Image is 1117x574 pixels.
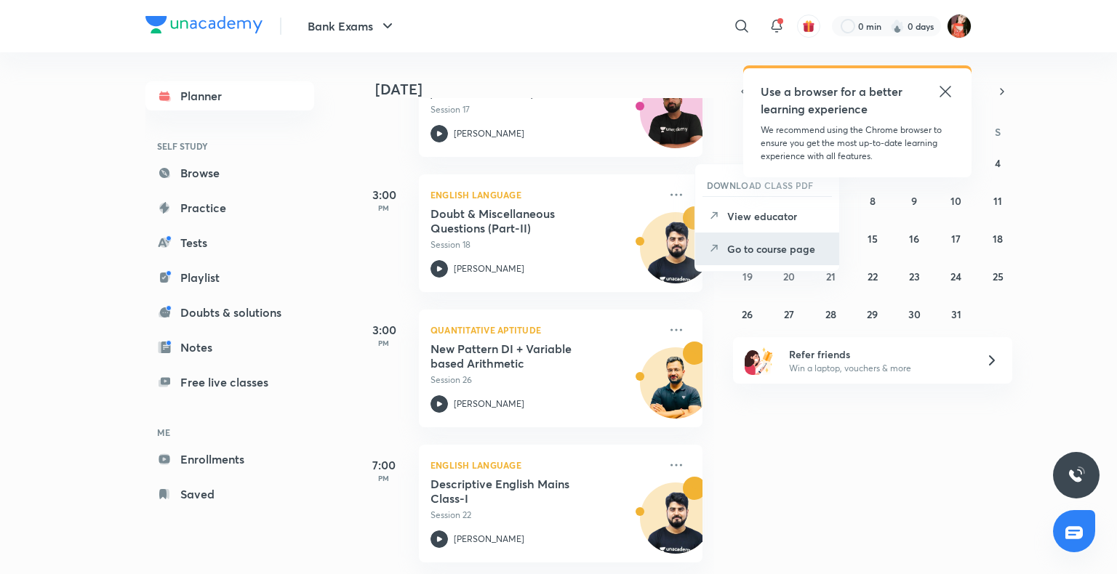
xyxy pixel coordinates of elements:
[355,339,413,347] p: PM
[431,103,659,116] p: Session 17
[431,321,659,339] p: Quantitative Aptitude
[742,307,753,321] abbr: October 26, 2025
[870,194,876,208] abbr: October 8, 2025
[641,355,710,425] img: Avatar
[995,156,1001,170] abbr: October 4, 2025
[641,85,710,155] img: Avatar
[454,397,524,411] p: [PERSON_NAME]
[454,127,524,140] p: [PERSON_NAME]
[784,307,794,321] abbr: October 27, 2025
[826,270,836,283] abbr: October 21, 2025
[902,302,926,326] button: October 30, 2025
[454,262,524,275] p: [PERSON_NAME]
[797,15,820,38] button: avatar
[736,264,759,288] button: October 19, 2025
[861,227,884,250] button: October 15, 2025
[868,232,878,246] abbr: October 15, 2025
[431,456,659,474] p: English Language
[993,194,1002,208] abbr: October 11, 2025
[911,194,917,208] abbr: October 9, 2025
[431,509,659,522] p: Session 22
[945,189,968,212] button: October 10, 2025
[802,20,815,33] img: avatar
[736,302,759,326] button: October 26, 2025
[783,270,795,283] abbr: October 20, 2025
[986,227,1009,250] button: October 18, 2025
[145,228,314,257] a: Tests
[375,81,717,98] h4: [DATE]
[727,241,828,256] p: Go to course page
[431,341,612,371] h5: New Pattern DI + Variable based Arithmetic
[789,362,968,375] p: Win a laptop, vouchers & more
[986,151,1009,174] button: October 4, 2025
[820,264,843,288] button: October 21, 2025
[742,270,753,283] abbr: October 19, 2025
[355,321,413,339] h5: 3:00
[145,480,314,509] a: Saved
[868,270,878,283] abbr: October 22, 2025
[355,186,413,203] h5: 3:00
[145,263,314,292] a: Playlist
[745,346,774,375] img: referral
[454,533,524,546] p: [PERSON_NAME]
[861,302,884,326] button: October 29, 2025
[145,420,314,445] h6: ME
[431,238,659,251] p: Session 18
[761,124,954,163] p: We recommend using the Chrome browser to ensure you get the most up-to-date learning experience w...
[820,302,843,326] button: October 28, 2025
[993,270,1004,283] abbr: October 25, 2025
[777,264,801,288] button: October 20, 2025
[890,19,905,33] img: streak
[945,264,968,288] button: October 24, 2025
[145,16,263,37] a: Company Logo
[431,373,659,387] p: Session 26
[951,307,961,321] abbr: October 31, 2025
[431,477,612,506] h5: Descriptive English Mains Class-I
[641,490,710,560] img: Avatar
[908,307,921,321] abbr: October 30, 2025
[707,179,814,192] h6: DOWNLOAD CLASS PDF
[825,307,836,321] abbr: October 28, 2025
[145,368,314,397] a: Free live classes
[861,189,884,212] button: October 8, 2025
[950,270,961,283] abbr: October 24, 2025
[1068,466,1085,484] img: ttu
[145,16,263,33] img: Company Logo
[861,264,884,288] button: October 22, 2025
[431,186,659,203] p: English Language
[945,227,968,250] button: October 17, 2025
[909,270,920,283] abbr: October 23, 2025
[145,134,314,158] h6: SELF STUDY
[902,227,926,250] button: October 16, 2025
[727,209,828,224] p: View educator
[867,307,878,321] abbr: October 29, 2025
[355,456,413,474] h5: 7:00
[986,189,1009,212] button: October 11, 2025
[299,12,405,41] button: Bank Exams
[993,232,1003,246] abbr: October 18, 2025
[145,158,314,187] a: Browse
[145,298,314,327] a: Doubts & solutions
[641,220,710,290] img: Avatar
[995,125,1001,139] abbr: Saturday
[145,445,314,474] a: Enrollments
[909,232,919,246] abbr: October 16, 2025
[951,232,961,246] abbr: October 17, 2025
[777,302,801,326] button: October 27, 2025
[947,14,972,39] img: Minakshi gakre
[945,302,968,326] button: October 31, 2025
[902,189,926,212] button: October 9, 2025
[950,194,961,208] abbr: October 10, 2025
[789,347,968,362] h6: Refer friends
[761,83,905,118] h5: Use a browser for a better learning experience
[986,264,1009,288] button: October 25, 2025
[902,264,926,288] button: October 23, 2025
[431,206,612,235] h5: Doubt & Miscellaneous Questions (Part-II)
[145,333,314,362] a: Notes
[355,203,413,212] p: PM
[355,474,413,482] p: PM
[145,193,314,222] a: Practice
[145,81,314,110] a: Planner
